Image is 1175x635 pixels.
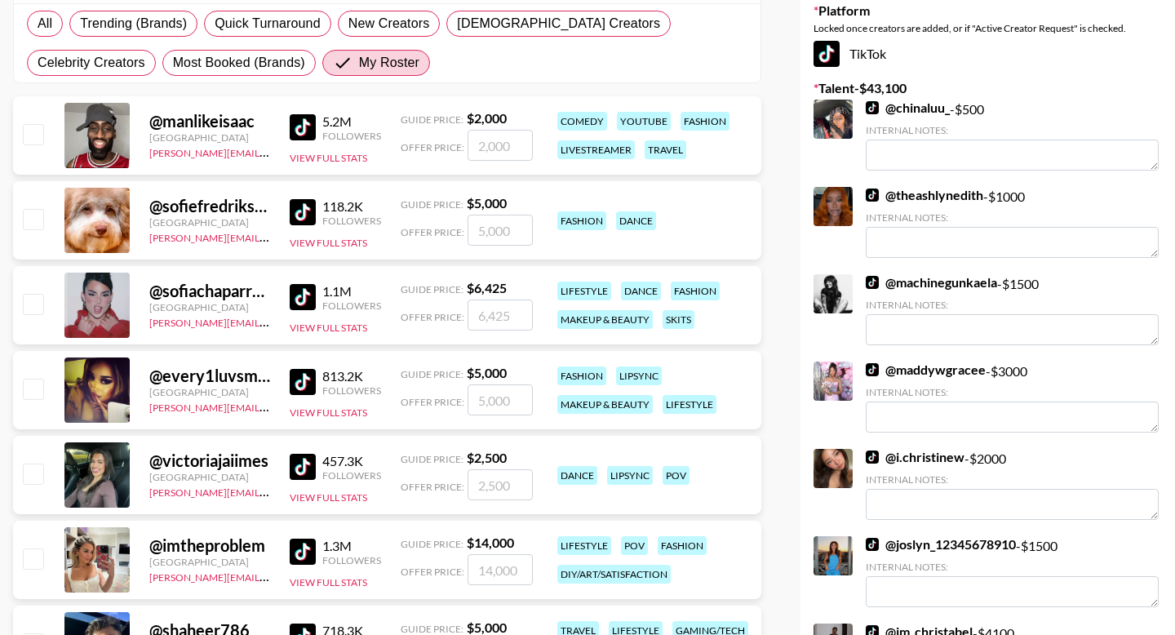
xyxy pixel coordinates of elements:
[149,471,270,483] div: [GEOGRAPHIC_DATA]
[290,576,367,588] button: View Full Stats
[467,110,507,126] strong: $ 2,000
[866,274,997,291] a: @machinegunkaela
[149,313,391,329] a: [PERSON_NAME][EMAIL_ADDRESS][DOMAIN_NAME]
[866,187,1159,258] div: - $ 1000
[290,152,367,164] button: View Full Stats
[149,483,391,499] a: [PERSON_NAME][EMAIL_ADDRESS][DOMAIN_NAME]
[658,536,707,555] div: fashion
[468,215,533,246] input: 5,000
[557,466,597,485] div: dance
[468,469,533,500] input: 2,500
[322,283,381,300] div: 1.1M
[866,449,964,465] a: @i.christinew
[814,41,1162,67] div: TikTok
[322,215,381,227] div: Followers
[290,369,316,395] img: TikTok
[290,539,316,565] img: TikTok
[401,481,464,493] span: Offer Price:
[557,112,607,131] div: comedy
[866,101,879,114] img: TikTok
[322,384,381,397] div: Followers
[149,386,270,398] div: [GEOGRAPHIC_DATA]
[401,198,463,211] span: Guide Price:
[617,112,671,131] div: youtube
[557,282,611,300] div: lifestyle
[671,282,720,300] div: fashion
[401,538,463,550] span: Guide Price:
[401,396,464,408] span: Offer Price:
[866,538,879,551] img: TikTok
[663,395,716,414] div: lifestyle
[468,554,533,585] input: 14,000
[80,14,187,33] span: Trending (Brands)
[557,211,606,230] div: fashion
[401,226,464,238] span: Offer Price:
[557,565,671,584] div: diy/art/satisfaction
[866,189,879,202] img: TikTok
[322,198,381,215] div: 118.2K
[401,368,463,380] span: Guide Price:
[322,554,381,566] div: Followers
[616,211,656,230] div: dance
[215,14,321,33] span: Quick Turnaround
[557,536,611,555] div: lifestyle
[149,568,391,584] a: [PERSON_NAME][EMAIL_ADDRESS][DOMAIN_NAME]
[468,300,533,331] input: 6,425
[322,368,381,384] div: 813.2K
[866,561,1159,573] div: Internal Notes:
[290,199,316,225] img: TikTok
[290,491,367,504] button: View Full Stats
[616,366,662,385] div: lipsync
[149,281,270,301] div: @ sofiachaparrorr
[290,454,316,480] img: TikTok
[866,363,879,376] img: TikTok
[621,282,661,300] div: dance
[866,187,983,203] a: @theashlynedith
[149,556,270,568] div: [GEOGRAPHIC_DATA]
[467,365,507,380] strong: $ 5,000
[149,451,270,471] div: @ victoriajaiimes
[401,623,463,635] span: Guide Price:
[814,22,1162,34] div: Locked once creators are added, or if "Active Creator Request" is checked.
[322,453,381,469] div: 457.3K
[173,53,305,73] span: Most Booked (Brands)
[467,450,507,465] strong: $ 2,500
[467,195,507,211] strong: $ 5,000
[290,114,316,140] img: TikTok
[866,362,1159,433] div: - $ 3000
[866,274,1159,345] div: - $ 1500
[401,311,464,323] span: Offer Price:
[322,538,381,554] div: 1.3M
[866,100,1159,171] div: - $ 500
[866,536,1016,553] a: @joslyn_12345678910
[866,100,950,116] a: @chinaluu_
[149,144,391,159] a: [PERSON_NAME][EMAIL_ADDRESS][DOMAIN_NAME]
[359,53,419,73] span: My Roster
[468,384,533,415] input: 5,000
[621,536,648,555] div: pov
[401,453,463,465] span: Guide Price:
[866,124,1159,136] div: Internal Notes:
[645,140,686,159] div: travel
[814,2,1162,19] label: Platform
[814,80,1162,96] label: Talent - $ 43,100
[866,386,1159,398] div: Internal Notes:
[149,196,270,216] div: @ sofiefredriksson
[149,216,270,229] div: [GEOGRAPHIC_DATA]
[290,406,367,419] button: View Full Stats
[149,111,270,131] div: @ manlikeisaac
[467,619,507,635] strong: $ 5,000
[557,140,635,159] div: livestreamer
[401,141,464,153] span: Offer Price:
[322,300,381,312] div: Followers
[322,469,381,482] div: Followers
[290,237,367,249] button: View Full Stats
[38,14,52,33] span: All
[401,566,464,578] span: Offer Price:
[866,536,1159,607] div: - $ 1500
[557,395,653,414] div: makeup & beauty
[401,113,463,126] span: Guide Price:
[866,299,1159,311] div: Internal Notes:
[866,211,1159,224] div: Internal Notes:
[866,362,986,378] a: @maddywgracee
